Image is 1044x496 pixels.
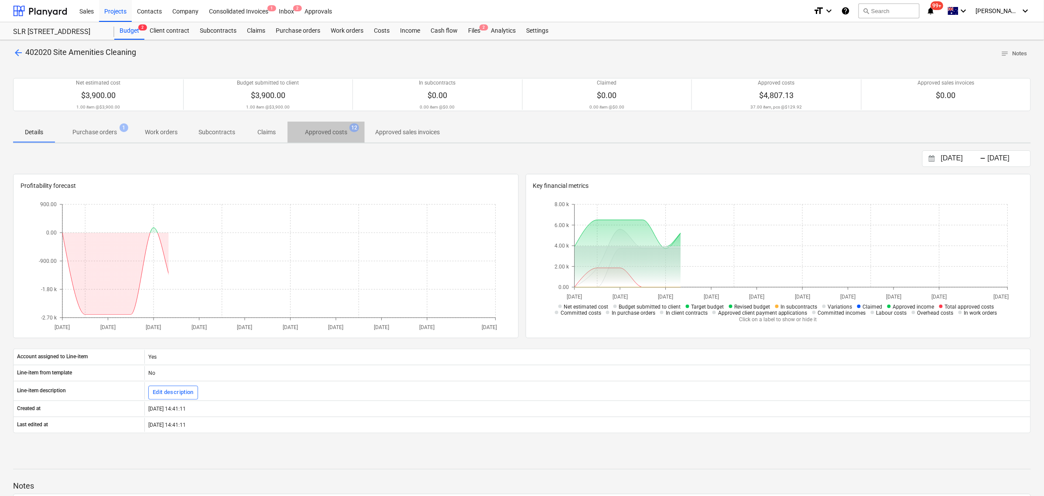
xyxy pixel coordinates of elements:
[375,128,440,137] p: Approved sales invoices
[813,6,824,16] i: format_size
[349,123,359,132] span: 12
[13,48,24,58] span: arrow_back
[270,22,325,40] a: Purchase orders
[46,230,57,236] tspan: 0.00
[425,22,463,40] a: Cash flow
[17,369,72,377] p: Line-item from template
[876,310,907,316] span: Labour costs
[533,181,1024,190] p: Key financial metrics
[612,310,655,316] span: In purchase orders
[859,3,920,18] button: Search
[1001,49,1027,59] span: Notes
[41,286,57,292] tspan: -1.80 k
[936,91,956,100] span: $0.00
[980,156,986,161] div: -
[395,22,425,40] a: Income
[144,22,195,40] div: Client contract
[13,481,1031,491] p: Notes
[704,294,719,300] tspan: [DATE]
[986,153,1030,165] input: End Date
[283,324,298,330] tspan: [DATE]
[718,310,808,316] span: Approved client payment applications
[195,22,242,40] a: Subcontracts
[192,324,207,330] tspan: [DATE]
[1001,50,1009,58] span: notes
[145,128,178,137] p: Work orders
[597,79,617,87] p: Claimed
[994,294,1009,300] tspan: [DATE]
[561,310,601,316] span: Committed costs
[795,294,810,300] tspan: [DATE]
[521,22,554,40] a: Settings
[818,310,866,316] span: Committed incomes
[153,387,194,397] div: Edit description
[781,304,818,310] span: In subcontracts
[958,6,969,16] i: keyboard_arrow_down
[144,350,1030,364] div: Yes
[564,304,609,310] span: Net estimated cost
[917,310,954,316] span: Overhead costs
[964,310,997,316] span: In work orders
[293,5,302,11] span: 2
[40,201,57,207] tspan: 900.00
[374,324,389,330] tspan: [DATE]
[927,6,935,16] i: notifications
[144,402,1030,416] div: [DATE] 14:41:11
[555,263,569,269] tspan: 2.00 k
[369,22,395,40] a: Costs
[824,6,834,16] i: keyboard_arrow_down
[72,128,117,137] p: Purchase orders
[555,243,569,249] tspan: 4.00 k
[939,153,984,165] input: Start Date
[41,315,57,321] tspan: -2.70 k
[267,5,276,11] span: 1
[917,79,974,87] p: Approved sales invoices
[146,324,161,330] tspan: [DATE]
[555,201,569,207] tspan: 8.00 k
[841,6,850,16] i: Knowledge base
[17,353,88,360] p: Account assigned to Line-item
[486,22,521,40] a: Analytics
[246,104,290,110] p: 1.00 item @ $3,900.00
[13,27,104,37] div: SLR [STREET_ADDRESS]
[932,294,947,300] tspan: [DATE]
[893,304,934,310] span: Approved income
[691,304,724,310] span: Target budget
[144,366,1030,380] div: No
[751,104,802,110] p: 37.00 item, pcs @ $129.92
[199,128,235,137] p: Subcontracts
[924,154,939,164] button: Interact with the calendar and add the check-in date for your trip.
[841,294,856,300] tspan: [DATE]
[24,128,44,137] p: Details
[25,48,136,57] span: 402020 Site Amenities Cleaning
[998,47,1031,61] button: Notes
[242,22,270,40] a: Claims
[479,24,488,31] span: 2
[555,222,569,228] tspan: 6.00 k
[863,304,883,310] span: Claimed
[613,294,628,300] tspan: [DATE]
[658,294,674,300] tspan: [DATE]
[114,22,144,40] a: Budget2
[828,304,852,310] span: Variations
[597,91,617,100] span: $0.00
[138,24,147,31] span: 2
[325,22,369,40] a: Work orders
[21,181,511,190] p: Profitability forecast
[76,104,120,110] p: 1.00 item @ $3,900.00
[481,324,496,330] tspan: [DATE]
[55,324,70,330] tspan: [DATE]
[114,22,144,40] div: Budget
[1020,6,1031,16] i: keyboard_arrow_down
[863,7,869,14] span: search
[567,294,582,300] tspan: [DATE]
[419,324,435,330] tspan: [DATE]
[759,91,794,100] span: $4,807.13
[256,128,277,137] p: Claims
[17,387,66,394] p: Line-item description
[666,310,708,316] span: In client contracts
